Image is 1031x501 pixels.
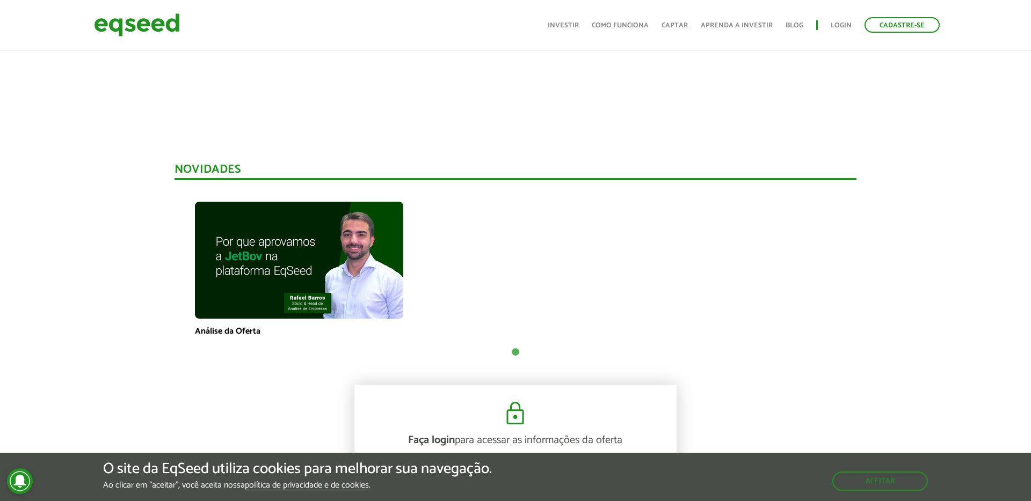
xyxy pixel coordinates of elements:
img: maxresdefault.jpg [195,202,403,319]
a: Login [831,22,852,29]
a: Captar [662,22,688,29]
h5: O site da EqSeed utiliza cookies para melhorar sua navegação. [103,461,492,477]
a: Aprenda a investir [701,22,773,29]
a: Blog [786,22,803,29]
p: Ao clicar em "aceitar", você aceita nossa . [103,480,492,490]
a: Cadastre-se [865,17,940,33]
div: Novidades [175,164,856,180]
p: Análise da Oferta [195,326,403,336]
a: Investir [548,22,579,29]
strong: Faça login [408,431,455,449]
p: para acessar as informações da oferta [371,434,660,447]
a: política de privacidade e de cookies [245,481,369,490]
button: Aceitar [832,471,928,491]
img: cadeado.svg [502,401,528,426]
a: Como funciona [592,22,649,29]
button: 1 of 1 [510,347,521,358]
img: EqSeed [94,11,180,39]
